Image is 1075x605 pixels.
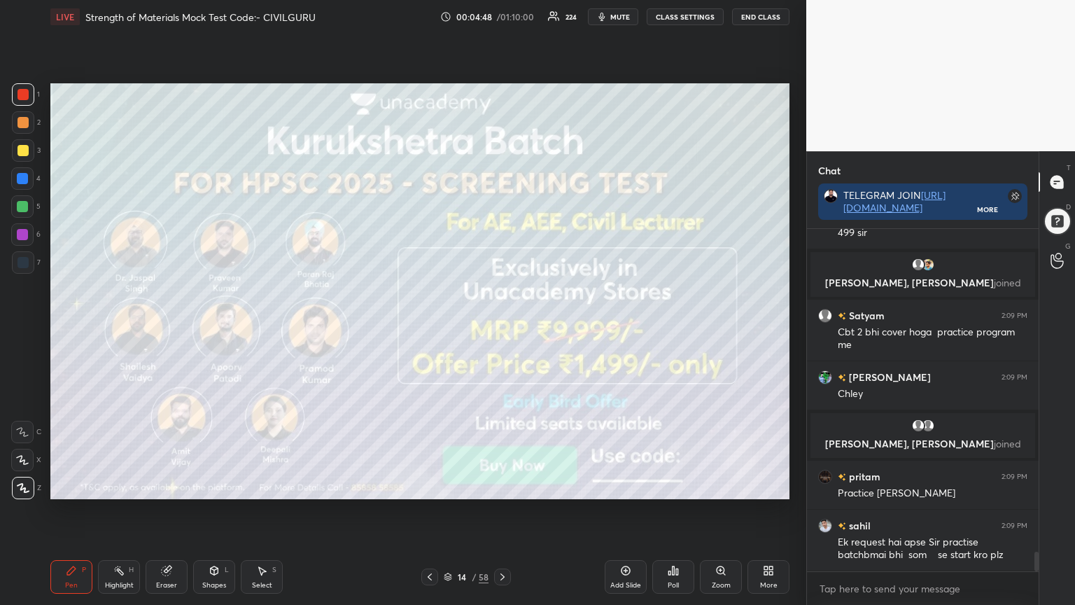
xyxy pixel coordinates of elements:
div: 6 [11,223,41,246]
div: 7 [12,251,41,274]
h6: pritam [846,469,880,484]
p: D [1066,202,1071,212]
div: Eraser [156,582,177,589]
div: 2:09 PM [1002,373,1027,382]
div: H [129,566,134,573]
h6: [PERSON_NAME] [846,370,931,384]
p: T [1067,162,1071,173]
div: Chley [838,387,1027,401]
div: / [472,573,476,581]
img: default.png [911,419,925,433]
div: 5 [11,195,41,218]
img: 775d09c349a04c128bf57743337a778e.jpg [818,519,832,533]
div: L [225,566,229,573]
img: 0a91d836203b49fb98d2d8f74c98cd7b.jpg [818,470,832,484]
div: Zoom [712,582,731,589]
div: Highlight [105,582,134,589]
div: P [82,566,86,573]
div: 1 [12,83,40,106]
div: More [977,204,998,214]
div: Cbt 2 bhi cover hoga practice program me [838,326,1027,352]
div: grid [807,229,1039,571]
div: More [760,582,778,589]
div: 2:09 PM [1002,473,1027,481]
div: TELEGRAM JOIN [843,189,978,214]
span: mute [610,12,630,22]
div: Add Slide [610,582,641,589]
div: 4 [11,167,41,190]
button: End Class [732,8,789,25]
div: 14 [455,573,469,581]
img: ce0ea786883040b4aed8c20b6c1dd269.jpg [818,370,832,384]
img: no-rating-badge.077c3623.svg [838,473,846,481]
img: no-rating-badge.077c3623.svg [838,374,846,382]
img: no-rating-badge.077c3623.svg [838,522,846,530]
button: CLASS SETTINGS [647,8,724,25]
div: Z [12,477,41,499]
img: 6ab27940dfe74f709b2b563a543901cf.jpg [921,258,935,272]
div: X [11,449,41,471]
div: Poll [668,582,679,589]
div: 2:09 PM [1002,522,1027,530]
div: 58 [479,571,489,583]
span: joined [994,437,1021,450]
h6: Satyam [846,308,885,323]
div: C [11,421,41,443]
div: 2:09 PM [1002,312,1027,320]
h4: Strength of Materials Mock Test Code:- CIVILGURU [85,11,316,24]
p: G [1065,241,1071,251]
div: 499 sir [838,226,1027,240]
div: 3 [12,139,41,162]
div: Ek request hai apse Sir practise batchbmai bhi som se start kro plz [838,536,1027,562]
div: 2 [12,111,41,134]
h6: sahil [846,518,871,533]
div: S [272,566,276,573]
div: Shapes [202,582,226,589]
p: [PERSON_NAME], [PERSON_NAME] [819,438,1027,450]
div: Practice [PERSON_NAME] [838,487,1027,501]
img: default.png [911,258,925,272]
a: [URL][DOMAIN_NAME] [843,188,946,214]
img: no-rating-badge.077c3623.svg [838,312,846,320]
p: [PERSON_NAME], [PERSON_NAME] [819,277,1027,288]
div: 224 [565,13,577,20]
button: mute [588,8,638,25]
div: LIVE [50,8,80,25]
p: Chat [807,152,852,189]
img: d58f76cd00a64faea5a345cb3a881824.jpg [824,189,838,203]
img: default.png [818,309,832,323]
div: Pen [65,582,78,589]
img: default.png [921,419,935,433]
span: joined [994,276,1021,289]
div: Select [252,582,272,589]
